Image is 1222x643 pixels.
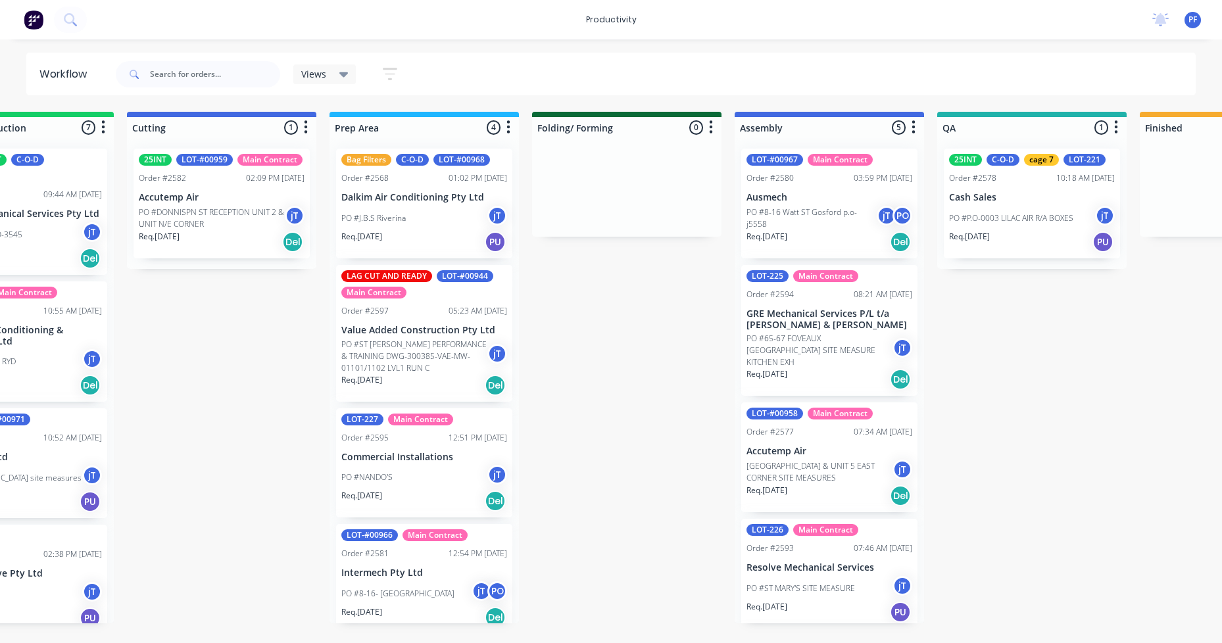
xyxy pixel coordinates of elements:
[746,562,912,573] p: Resolve Mechanical Services
[854,289,912,300] div: 08:21 AM [DATE]
[336,408,512,518] div: LOT-227Main ContractOrder #259512:51 PM [DATE]Commercial InstallationsPO #NANDO'SjTReq.[DATE]Del
[485,490,506,512] div: Del
[282,231,303,252] div: Del
[746,368,787,380] p: Req. [DATE]
[746,426,794,438] div: Order #2577
[449,548,507,560] div: 12:54 PM [DATE]
[485,607,506,628] div: Del
[746,446,912,457] p: Accutemp Air
[43,432,102,444] div: 10:52 AM [DATE]
[449,172,507,184] div: 01:02 PM [DATE]
[82,349,102,369] div: jT
[246,172,305,184] div: 02:09 PM [DATE]
[472,581,491,601] div: jT
[1188,14,1197,26] span: PF
[433,154,490,166] div: LOT-#00968
[944,149,1120,258] div: 25INTC-O-Dcage 7LOT-221Order #257810:18 AM [DATE]Cash SalesPO #P.O-0003 LILAC AIR R/A BOXESjTReq....
[341,606,382,618] p: Req. [DATE]
[1095,206,1115,226] div: jT
[176,154,233,166] div: LOT-#00959
[341,231,382,243] p: Req. [DATE]
[487,465,507,485] div: jT
[579,10,643,30] div: productivity
[43,305,102,317] div: 10:55 AM [DATE]
[949,192,1115,203] p: Cash Sales
[854,172,912,184] div: 03:59 PM [DATE]
[854,426,912,438] div: 07:34 AM [DATE]
[487,206,507,226] div: jT
[341,548,389,560] div: Order #2581
[80,607,101,629] div: PU
[987,154,1019,166] div: C-O-D
[449,305,507,317] div: 05:23 AM [DATE]
[237,154,303,166] div: Main Contract
[1056,172,1115,184] div: 10:18 AM [DATE]
[890,602,911,623] div: PU
[746,172,794,184] div: Order #2580
[949,212,1073,224] p: PO #P.O-0003 LILAC AIR R/A BOXES
[396,154,429,166] div: C-O-D
[793,270,858,282] div: Main Contract
[336,524,512,634] div: LOT-#00966Main ContractOrder #258112:54 PM [DATE]Intermech Pty LtdPO #8-16- [GEOGRAPHIC_DATA]jTPO...
[746,192,912,203] p: Ausmech
[301,67,326,81] span: Views
[949,172,996,184] div: Order #2578
[890,485,911,506] div: Del
[341,471,393,483] p: PO #NANDO'S
[285,206,305,226] div: jT
[746,542,794,554] div: Order #2593
[437,270,493,282] div: LOT-#00944
[80,248,101,269] div: Del
[746,154,803,166] div: LOT-#00967
[341,305,389,317] div: Order #2597
[741,402,917,512] div: LOT-#00958Main ContractOrder #257707:34 AM [DATE]Accutemp Air[GEOGRAPHIC_DATA] & UNIT 5 EAST CORN...
[746,270,789,282] div: LOT-225
[1063,154,1106,166] div: LOT-221
[746,308,912,331] p: GRE Mechanical Services P/L t/a [PERSON_NAME] & [PERSON_NAME]
[892,460,912,479] div: jT
[741,519,917,629] div: LOT-226Main ContractOrder #259307:46 AM [DATE]Resolve Mechanical ServicesPO #ST MARY'S SITE MEASU...
[82,465,102,485] div: jT
[793,524,858,536] div: Main Contract
[877,206,896,226] div: jT
[890,369,911,390] div: Del
[341,212,406,224] p: PO #J.B.S Riverina
[487,581,507,601] div: PO
[741,149,917,258] div: LOT-#00967Main ContractOrder #258003:59 PM [DATE]AusmechPO #8-16 Watt ST Gosford p.o- j5558jTPORe...
[808,408,873,419] div: Main Contract
[892,206,912,226] div: PO
[746,231,787,243] p: Req. [DATE]
[341,588,454,600] p: PO #8-16- [GEOGRAPHIC_DATA]
[341,270,432,282] div: LAG CUT AND READY
[139,192,305,203] p: Accutemp Air
[139,231,180,243] p: Req. [DATE]
[449,432,507,444] div: 12:51 PM [DATE]
[336,149,512,258] div: Bag FiltersC-O-DLOT-#00968Order #256801:02 PM [DATE]Dalkim Air Conditioning Pty LtdPO #J.B.S Rive...
[746,460,892,484] p: [GEOGRAPHIC_DATA] & UNIT 5 EAST CORNER SITE MEASURES
[746,289,794,300] div: Order #2594
[485,231,506,252] div: PU
[746,333,892,368] p: PO #65-67 FOVEAUX [GEOGRAPHIC_DATA] SITE MEASURE KITCHEN EXH
[11,154,44,166] div: C-O-D
[82,222,102,242] div: jT
[341,192,507,203] p: Dalkim Air Conditioning Pty Ltd
[341,339,487,374] p: PO #ST [PERSON_NAME] PERFORMANCE & TRAINING DWG-300385-VAE-MW-01101/1102 LVL1 RUN C
[746,206,877,230] p: PO #8-16 Watt ST Gosford p.o- j5558
[341,567,507,579] p: Intermech Pty Ltd
[139,172,186,184] div: Order #2582
[892,576,912,596] div: jT
[336,265,512,402] div: LAG CUT AND READYLOT-#00944Main ContractOrder #259705:23 AM [DATE]Value Added Construction Pty Lt...
[150,61,280,87] input: Search for orders...
[1024,154,1059,166] div: cage 7
[134,149,310,258] div: 25INTLOT-#00959Main ContractOrder #258202:09 PM [DATE]Accutemp AirPO #DONNISPN ST RECEPTION UNIT ...
[341,374,382,386] p: Req. [DATE]
[43,189,102,201] div: 09:44 AM [DATE]
[949,231,990,243] p: Req. [DATE]
[746,485,787,496] p: Req. [DATE]
[80,375,101,396] div: Del
[341,490,382,502] p: Req. [DATE]
[403,529,468,541] div: Main Contract
[43,548,102,560] div: 02:38 PM [DATE]
[341,414,383,425] div: LOT-227
[341,325,507,336] p: Value Added Construction Pty Ltd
